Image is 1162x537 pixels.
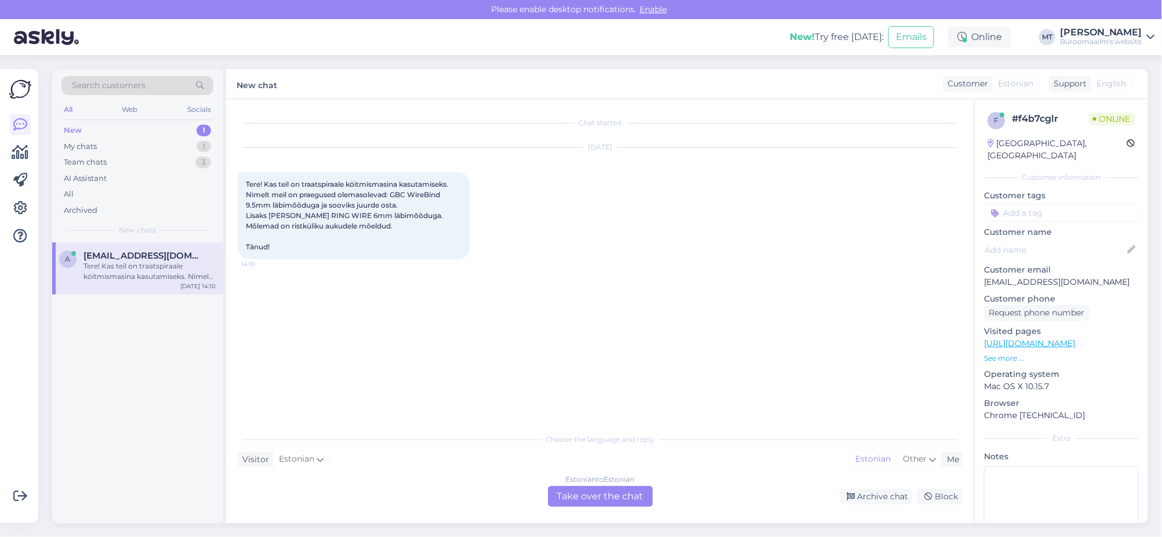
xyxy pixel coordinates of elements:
[984,353,1139,364] p: See more ...
[888,26,934,48] button: Emails
[849,451,896,468] div: Estonian
[984,397,1139,409] p: Browser
[984,226,1139,238] p: Customer name
[984,433,1139,444] div: Extra
[943,78,988,90] div: Customer
[1060,28,1155,46] a: [PERSON_NAME]Büroomaailm's website
[984,338,1075,349] a: [URL][DOMAIN_NAME]
[942,453,959,466] div: Me
[1096,78,1127,90] span: English
[61,102,75,117] div: All
[238,434,963,445] div: Choose the language and reply
[1060,37,1142,46] div: Büroomaailm's website
[1039,29,1055,45] div: MT
[994,116,998,125] span: f
[984,409,1139,422] p: Chrome [TECHNICAL_ID]
[64,125,82,136] div: New
[1049,78,1087,90] div: Support
[984,264,1139,276] p: Customer email
[984,380,1139,393] p: Mac OS X 10.15.7
[984,204,1139,222] input: Add a tag
[246,180,450,251] span: Tere! Kas teil on traatspiraale köitmismasina kasutamiseks. Nimelt meil on praegused olemasolevad...
[840,489,913,505] div: Archive chat
[238,118,963,128] div: Chat started
[64,188,74,200] div: All
[83,261,216,282] div: Tere! Kas teil on traatspiraale köitmismasina kasutamiseks. Nimelt meil on praegused olemasolevad...
[984,293,1139,305] p: Customer phone
[987,137,1127,162] div: [GEOGRAPHIC_DATA], [GEOGRAPHIC_DATA]
[903,453,927,464] span: Other
[984,276,1139,288] p: [EMAIL_ADDRESS][DOMAIN_NAME]
[279,453,314,466] span: Estonian
[790,31,815,42] b: New!
[64,141,97,153] div: My chats
[64,173,107,184] div: AI Assistant
[120,102,140,117] div: Web
[985,244,1125,256] input: Add name
[984,325,1139,338] p: Visited pages
[238,142,963,153] div: [DATE]
[237,76,277,92] label: New chat
[197,141,211,153] div: 1
[9,78,31,100] img: Askly Logo
[790,30,884,44] div: Try free [DATE]:
[238,453,269,466] div: Visitor
[984,451,1139,463] p: Notes
[72,79,146,92] span: Search customers
[998,78,1033,90] span: Estonian
[637,4,671,14] span: Enable
[64,157,107,168] div: Team chats
[180,282,216,291] div: [DATE] 14:10
[1060,28,1142,37] div: [PERSON_NAME]
[548,486,653,507] div: Take over the chat
[66,255,71,263] span: a
[195,157,211,168] div: 3
[984,172,1139,183] div: Customer information
[185,102,213,117] div: Socials
[241,260,285,268] span: 14:10
[83,251,204,261] span: anu@nafta.ee
[917,489,963,505] div: Block
[948,27,1011,48] div: Online
[984,368,1139,380] p: Operating system
[984,190,1139,202] p: Customer tags
[1012,112,1088,126] div: # f4b7cglr
[566,474,635,485] div: Estonian to Estonian
[984,305,1089,321] div: Request phone number
[64,205,97,216] div: Archived
[119,225,156,235] span: New chats
[1088,113,1135,125] span: Online
[197,125,211,136] div: 1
